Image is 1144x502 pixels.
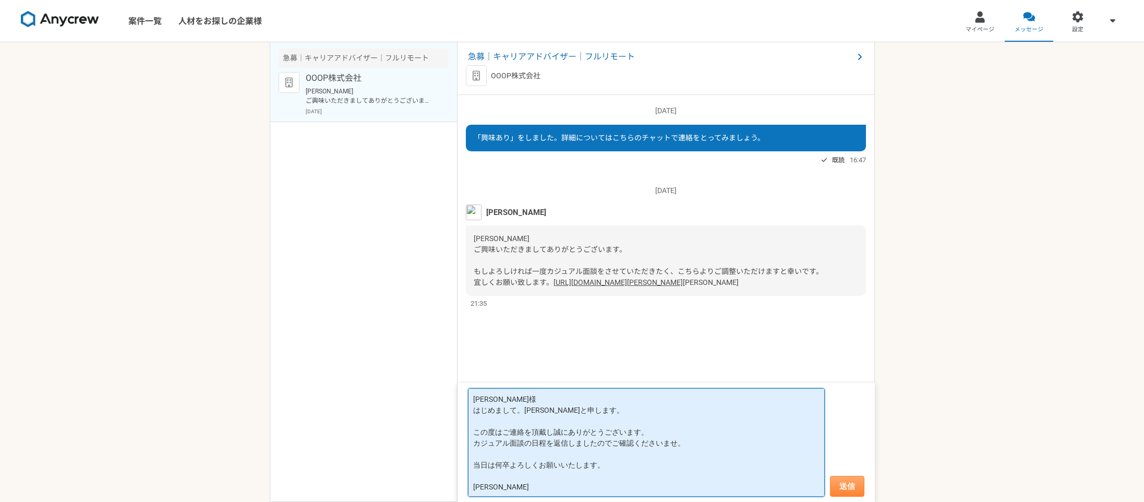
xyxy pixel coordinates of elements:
[471,298,487,308] span: 21:35
[468,388,825,497] textarea: [PERSON_NAME]様 はじめまして。[PERSON_NAME]と申します。 この度はご連絡を頂戴し誠にありがとうございます。 カジュアル面談の日程を返信しましたのでご確認くださいませ。 ...
[683,278,739,286] span: [PERSON_NAME]
[279,72,299,93] img: default_org_logo-42cde973f59100197ec2c8e796e4974ac8490bb5b08a0eb061ff975e4574aa76.png
[306,72,435,85] p: OOOP株式会社
[474,134,765,142] span: 「興味あり」をしました。詳細についてはこちらのチャットで連絡をとってみましょう。
[832,154,845,166] span: 既読
[466,105,866,116] p: [DATE]
[466,185,866,196] p: [DATE]
[491,70,540,81] p: OOOP株式会社
[21,11,99,28] img: 8DqYSo04kwAAAAASUVORK5CYII=
[466,65,487,86] img: default_org_logo-42cde973f59100197ec2c8e796e4974ac8490bb5b08a0eb061ff975e4574aa76.png
[830,476,864,497] button: 送信
[474,234,823,286] span: [PERSON_NAME] ご興味いただきましてありがとうございます。 もしよろしければ一度カジュアル面談をさせていただきたく、こちらよりご調整いただけますと幸いです。 宜しくお願い致します。
[486,207,546,218] span: [PERSON_NAME]
[466,205,481,220] img: unnamed.png
[1072,26,1083,34] span: 設定
[553,278,683,286] a: [URL][DOMAIN_NAME][PERSON_NAME]
[306,87,435,105] p: [PERSON_NAME] ご興味いただきましてありがとうございます。 もしよろしければ一度カジュアル面談をさせていただきたく、こちらよりご調整いただけますと幸いです。 宜しくお願い致します。 ...
[306,107,449,115] p: [DATE]
[468,51,853,63] span: 急募｜キャリアアドバイザー｜フルリモート
[279,49,449,68] div: 急募｜キャリアアドバイザー｜フルリモート
[850,155,866,165] span: 16:47
[1015,26,1043,34] span: メッセージ
[966,26,994,34] span: マイページ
